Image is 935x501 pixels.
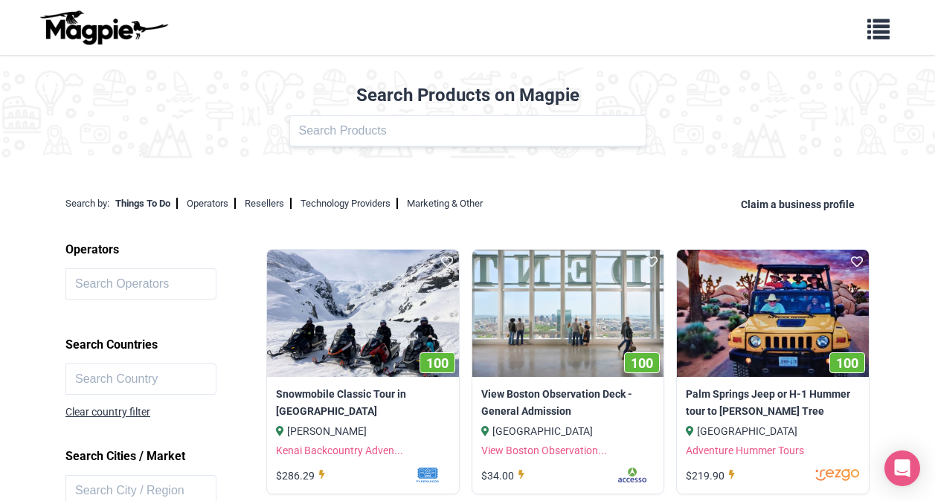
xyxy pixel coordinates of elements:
a: View Boston Observation Deck - General Admission [481,386,655,419]
input: Search Country [65,363,216,395]
span: 100 [631,355,653,371]
a: Palm Springs Jeep or H-1 Hummer tour to [PERSON_NAME] Tree [686,386,859,419]
div: Clear country filter [65,404,150,420]
a: Things To Do [115,198,178,209]
div: $219.90 [686,468,739,484]
img: rfmmbjnnyrazl4oou2zc.svg [573,468,655,482]
input: Search Products [289,115,646,146]
div: $34.00 [481,468,529,484]
a: Adventure Hummer Tours [686,445,804,456]
h2: Operators [65,237,266,262]
input: Search Operators [65,268,216,300]
div: Search by: [65,196,109,212]
img: View Boston Observation Deck - General Admission image [472,250,664,378]
img: mf1jrhtrrkrdcsvakxwt.svg [368,468,450,482]
a: Resellers [245,198,292,209]
div: [PERSON_NAME] [276,423,449,439]
a: Technology Providers [301,198,398,209]
span: 100 [426,355,449,371]
img: logo-ab69f6fb50320c5b225c76a69d11143b.png [36,10,170,45]
h2: Search Products on Magpie [9,85,926,106]
h2: Search Countries [65,332,266,358]
h2: Search Cities / Market [65,444,266,469]
a: 100 [677,250,868,378]
div: [GEOGRAPHIC_DATA] [686,423,859,439]
img: Snowmobile Classic Tour in Kenai Fjords National Park image [267,250,458,378]
img: jnlrevnfoudwrkxojroq.svg [778,468,860,482]
a: View Boston Observation... [481,445,607,456]
div: $286.29 [276,468,330,484]
a: Snowmobile Classic Tour in [GEOGRAPHIC_DATA] [276,386,449,419]
a: Marketing & Other [407,198,483,209]
a: 100 [472,250,664,378]
div: Open Intercom Messenger [884,450,920,486]
img: Palm Springs Jeep or H-1 Hummer tour to Joshua Tree image [677,250,868,378]
div: [GEOGRAPHIC_DATA] [481,423,655,439]
span: 100 [836,355,858,371]
a: Claim a business profile [741,198,861,210]
a: Kenai Backcountry Adven... [276,445,403,456]
a: Operators [187,198,236,209]
a: 100 [267,250,458,378]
